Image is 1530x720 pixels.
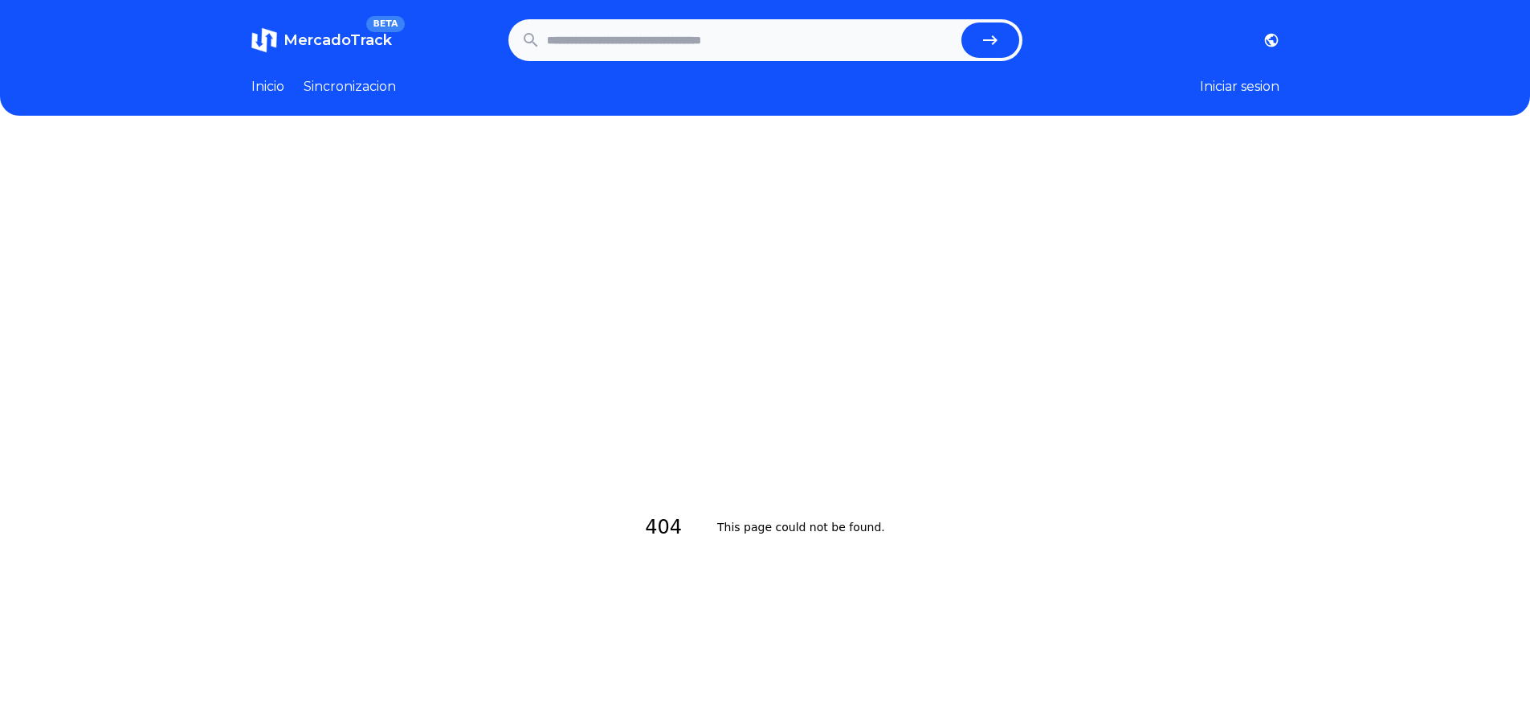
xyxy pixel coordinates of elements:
h2: This page could not be found. [717,508,885,547]
a: MercadoTrackBETA [251,27,392,53]
button: Iniciar sesion [1200,77,1279,96]
a: Inicio [251,77,284,96]
h1: 404 [645,508,701,547]
span: BETA [366,16,404,32]
img: MercadoTrack [251,27,277,53]
a: Sincronizacion [304,77,396,96]
span: MercadoTrack [284,31,392,49]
